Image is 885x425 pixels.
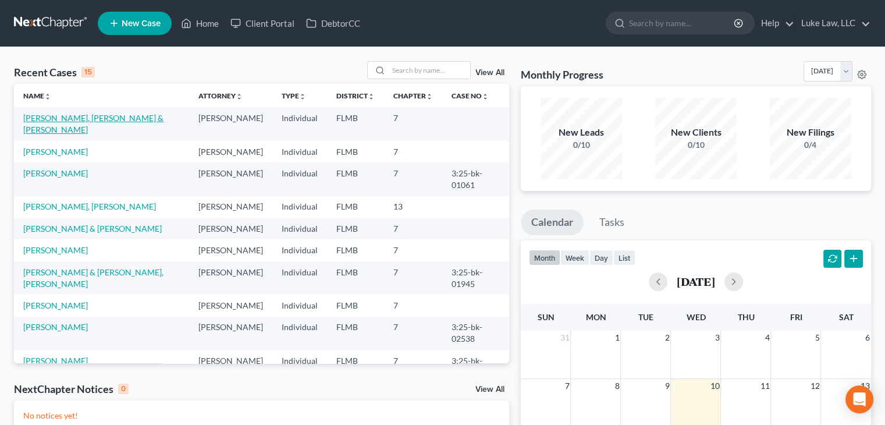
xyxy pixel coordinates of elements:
[23,91,51,100] a: Nameunfold_more
[589,250,613,265] button: day
[763,331,770,345] span: 4
[189,239,272,261] td: [PERSON_NAME]
[272,218,327,239] td: Individual
[384,317,442,350] td: 7
[189,295,272,316] td: [PERSON_NAME]
[655,139,737,151] div: 0/10
[560,250,589,265] button: week
[563,379,570,393] span: 7
[809,379,820,393] span: 12
[44,93,51,100] i: unfold_more
[638,312,653,322] span: Tue
[272,317,327,350] td: Individual
[384,196,442,218] td: 13
[389,62,470,79] input: Search by name...
[23,300,88,310] a: [PERSON_NAME]
[189,196,272,218] td: [PERSON_NAME]
[23,267,164,289] a: [PERSON_NAME] & [PERSON_NAME], [PERSON_NAME]
[336,91,375,100] a: Districtunfold_more
[272,107,327,140] td: Individual
[755,13,794,34] a: Help
[845,385,873,413] div: Open Intercom Messenger
[189,141,272,162] td: [PERSON_NAME]
[770,139,851,151] div: 0/4
[23,224,162,233] a: [PERSON_NAME] & [PERSON_NAME]
[327,141,384,162] td: FLMB
[272,350,327,383] td: Individual
[272,239,327,261] td: Individual
[384,239,442,261] td: 7
[23,113,164,134] a: [PERSON_NAME], [PERSON_NAME] & [PERSON_NAME]
[384,350,442,383] td: 7
[541,126,622,139] div: New Leads
[23,201,156,211] a: [PERSON_NAME], [PERSON_NAME]
[175,13,225,34] a: Home
[368,93,375,100] i: unfold_more
[663,379,670,393] span: 9
[118,384,129,394] div: 0
[327,261,384,295] td: FLMB
[327,317,384,350] td: FLMB
[759,379,770,393] span: 11
[482,93,489,100] i: unfold_more
[770,126,851,139] div: New Filings
[189,107,272,140] td: [PERSON_NAME]
[14,382,129,396] div: NextChapter Notices
[122,19,161,28] span: New Case
[384,261,442,295] td: 7
[384,218,442,239] td: 7
[859,379,871,393] span: 13
[272,196,327,218] td: Individual
[629,12,735,34] input: Search by name...
[189,218,272,239] td: [PERSON_NAME]
[23,410,500,422] p: No notices yet!
[663,331,670,345] span: 2
[686,312,705,322] span: Wed
[327,295,384,316] td: FLMB
[299,93,306,100] i: unfold_more
[327,239,384,261] td: FLMB
[452,91,489,100] a: Case Nounfold_more
[189,317,272,350] td: [PERSON_NAME]
[198,91,243,100] a: Attorneyunfold_more
[613,331,620,345] span: 1
[272,261,327,295] td: Individual
[613,379,620,393] span: 8
[790,312,802,322] span: Fri
[613,250,635,265] button: list
[795,13,870,34] a: Luke Law, LLC
[272,162,327,196] td: Individual
[442,317,509,350] td: 3:25-bk-02538
[23,322,88,332] a: [PERSON_NAME]
[327,350,384,383] td: FLMB
[81,67,95,77] div: 15
[23,356,88,366] a: [PERSON_NAME]
[709,379,720,393] span: 10
[426,93,433,100] i: unfold_more
[236,93,243,100] i: unfold_more
[442,350,509,383] td: 3:25-bk-02094
[589,210,635,235] a: Tasks
[384,107,442,140] td: 7
[521,210,584,235] a: Calendar
[23,245,88,255] a: [PERSON_NAME]
[475,69,504,77] a: View All
[14,65,95,79] div: Recent Cases
[300,13,366,34] a: DebtorCC
[272,141,327,162] td: Individual
[327,218,384,239] td: FLMB
[384,141,442,162] td: 7
[713,331,720,345] span: 3
[327,107,384,140] td: FLMB
[23,147,88,157] a: [PERSON_NAME]
[813,331,820,345] span: 5
[442,261,509,295] td: 3:25-bk-01945
[384,162,442,196] td: 7
[225,13,300,34] a: Client Portal
[384,295,442,316] td: 7
[189,162,272,196] td: [PERSON_NAME]
[272,295,327,316] td: Individual
[23,168,88,178] a: [PERSON_NAME]
[541,139,622,151] div: 0/10
[655,126,737,139] div: New Clients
